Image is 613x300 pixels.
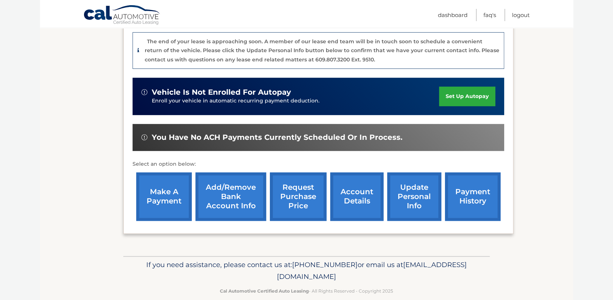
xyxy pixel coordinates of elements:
[133,160,504,169] p: Select an option below:
[136,172,192,221] a: make a payment
[141,134,147,140] img: alert-white.svg
[195,172,266,221] a: Add/Remove bank account info
[438,9,468,21] a: Dashboard
[292,260,358,269] span: [PHONE_NUMBER]
[483,9,496,21] a: FAQ's
[152,97,439,105] p: Enroll your vehicle in automatic recurring payment deduction.
[152,88,291,97] span: vehicle is not enrolled for autopay
[387,172,441,221] a: update personal info
[445,172,500,221] a: payment history
[83,5,161,26] a: Cal Automotive
[220,288,309,294] strong: Cal Automotive Certified Auto Leasing
[330,172,383,221] a: account details
[512,9,530,21] a: Logout
[145,38,499,63] p: The end of your lease is approaching soon. A member of our lease end team will be in touch soon t...
[128,259,485,283] p: If you need assistance, please contact us at: or email us at
[270,172,326,221] a: request purchase price
[439,87,495,106] a: set up autopay
[152,133,402,142] span: You have no ACH payments currently scheduled or in process.
[128,287,485,295] p: - All Rights Reserved - Copyright 2025
[141,89,147,95] img: alert-white.svg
